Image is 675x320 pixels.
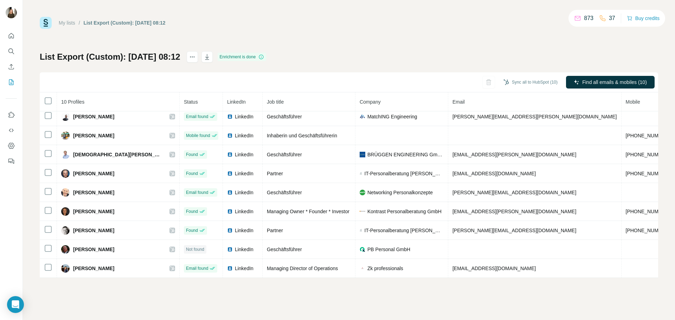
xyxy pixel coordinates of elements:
[227,152,233,157] img: LinkedIn logo
[73,227,114,234] span: [PERSON_NAME]
[626,133,670,138] span: [PHONE_NUMBER]
[61,188,70,197] img: Avatar
[267,99,284,105] span: Job title
[218,53,266,61] div: Enrichment is done
[267,190,302,195] span: Geschäftsführer
[227,209,233,214] img: LinkedIn logo
[61,264,70,273] img: Avatar
[184,99,198,105] span: Status
[40,51,180,63] h1: List Export (Custom): [DATE] 08:12
[61,169,70,178] img: Avatar
[227,99,246,105] span: LinkedIn
[360,152,365,157] img: company-logo
[452,171,536,176] span: [EMAIL_ADDRESS][DOMAIN_NAME]
[626,228,670,233] span: [PHONE_NUMBER]
[267,152,302,157] span: Geschäftsführer
[84,19,166,26] div: List Export (Custom): [DATE] 08:12
[626,99,640,105] span: Mobile
[79,19,80,26] li: /
[367,189,433,196] span: Networking Personalkonzepte
[6,60,17,73] button: Enrich CSV
[267,114,302,119] span: Geschäftsführer
[267,171,283,176] span: Partner
[609,14,615,22] p: 37
[267,228,283,233] span: Partner
[267,133,337,138] span: Inhaberin und Geschäftsführerin
[626,209,670,214] span: [PHONE_NUMBER]
[61,245,70,254] img: Avatar
[566,76,655,89] button: Find all emails & mobiles (10)
[367,246,410,253] span: PB Personal GmbH
[235,246,253,253] span: LinkedIn
[59,20,75,26] a: My lists
[626,152,670,157] span: [PHONE_NUMBER]
[186,227,198,234] span: Found
[235,132,253,139] span: LinkedIn
[73,151,162,158] span: [DEMOGRAPHIC_DATA][PERSON_NAME]
[360,211,365,212] img: company-logo
[73,265,114,272] span: [PERSON_NAME]
[227,228,233,233] img: LinkedIn logo
[40,17,52,29] img: Surfe Logo
[227,190,233,195] img: LinkedIn logo
[6,139,17,152] button: Dashboard
[452,114,617,119] span: [PERSON_NAME][EMAIL_ADDRESS][PERSON_NAME][DOMAIN_NAME]
[6,124,17,137] button: Use Surfe API
[452,266,536,271] span: [EMAIL_ADDRESS][DOMAIN_NAME]
[627,13,660,23] button: Buy credits
[187,51,198,63] button: actions
[6,109,17,121] button: Use Surfe on LinkedIn
[499,77,562,87] button: Sync all to HubSpot (10)
[227,171,233,176] img: LinkedIn logo
[452,190,576,195] span: [PERSON_NAME][EMAIL_ADDRESS][DOMAIN_NAME]
[61,226,70,235] img: Avatar
[235,227,253,234] span: LinkedIn
[360,114,365,119] img: company-logo
[73,113,114,120] span: [PERSON_NAME]
[227,266,233,271] img: LinkedIn logo
[452,99,465,105] span: Email
[61,207,70,216] img: Avatar
[367,113,417,120] span: MatchING Engineering
[6,45,17,58] button: Search
[61,112,70,121] img: Avatar
[61,131,70,140] img: Avatar
[360,247,365,252] img: company-logo
[6,30,17,42] button: Quick start
[452,228,576,233] span: [PERSON_NAME][EMAIL_ADDRESS][DOMAIN_NAME]
[73,208,114,215] span: [PERSON_NAME]
[267,247,302,252] span: Geschäftsführer
[364,227,444,234] span: IT-Personalberatung [PERSON_NAME] & [PERSON_NAME] GmbH & Co. KG
[364,170,444,177] span: IT-Personalberatung [PERSON_NAME] & [PERSON_NAME] GmbH & Co. KG
[186,151,198,158] span: Found
[7,296,24,313] div: Open Intercom Messenger
[73,189,114,196] span: [PERSON_NAME]
[73,132,114,139] span: [PERSON_NAME]
[227,114,233,119] img: LinkedIn logo
[235,208,253,215] span: LinkedIn
[360,190,365,195] img: company-logo
[582,79,647,86] span: Find all emails & mobiles (10)
[186,208,198,215] span: Found
[73,246,114,253] span: [PERSON_NAME]
[186,113,208,120] span: Email found
[360,99,381,105] span: Company
[367,151,444,158] span: BRÜGGEN ENGINEERING GmbH
[186,132,210,139] span: Mobile found
[6,7,17,18] img: Avatar
[186,265,208,272] span: Email found
[626,171,670,176] span: [PHONE_NUMBER]
[6,76,17,89] button: My lists
[584,14,593,22] p: 873
[235,265,253,272] span: LinkedIn
[186,246,204,253] span: Not found
[360,266,365,271] img: company-logo
[61,99,84,105] span: 10 Profiles
[367,265,403,272] span: Zk professionals
[186,189,208,196] span: Email found
[227,247,233,252] img: LinkedIn logo
[267,209,349,214] span: Managing Owner * Founder * Investor
[61,150,70,159] img: Avatar
[6,155,17,168] button: Feedback
[367,208,442,215] span: Kontrast Personalberatung GmbH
